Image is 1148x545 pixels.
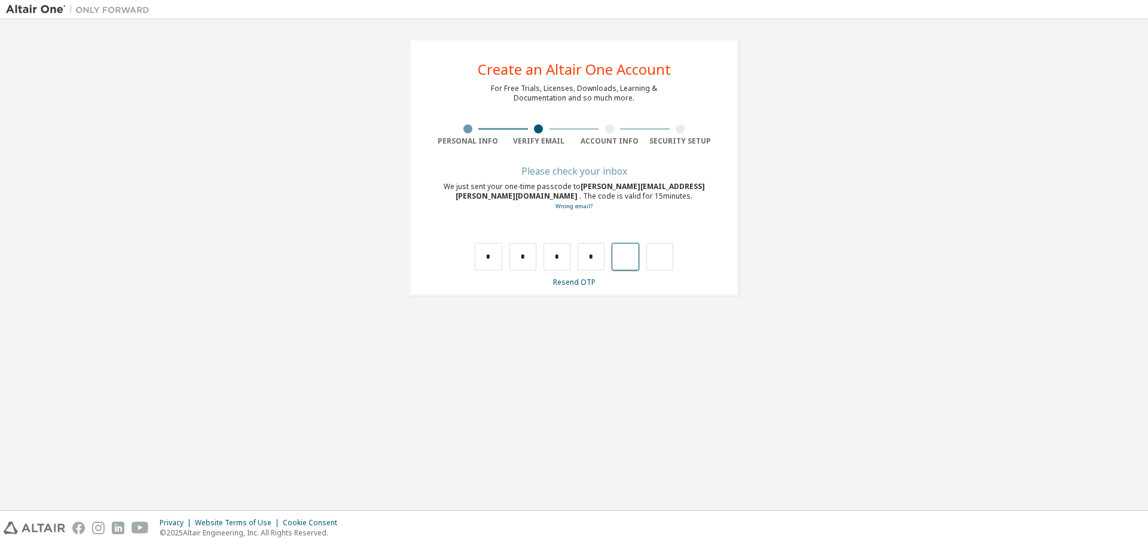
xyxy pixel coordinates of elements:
img: Altair One [6,4,155,16]
img: linkedin.svg [112,522,124,534]
div: Cookie Consent [283,518,344,528]
div: Security Setup [645,136,716,146]
img: instagram.svg [92,522,105,534]
div: Website Terms of Use [195,518,283,528]
p: © 2025 Altair Engineering, Inc. All Rights Reserved. [160,528,344,538]
img: altair_logo.svg [4,522,65,534]
img: youtube.svg [132,522,149,534]
div: Please check your inbox [432,168,716,175]
div: Verify Email [503,136,575,146]
img: facebook.svg [72,522,85,534]
div: For Free Trials, Licenses, Downloads, Learning & Documentation and so much more. [491,84,657,103]
div: Create an Altair One Account [478,62,671,77]
a: Go back to the registration form [555,202,593,210]
a: Resend OTP [553,277,596,287]
span: [PERSON_NAME][EMAIL_ADDRESS][PERSON_NAME][DOMAIN_NAME] [456,181,705,201]
div: Account Info [574,136,645,146]
div: We just sent your one-time passcode to . The code is valid for 15 minutes. [432,182,716,211]
div: Privacy [160,518,195,528]
div: Personal Info [432,136,503,146]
